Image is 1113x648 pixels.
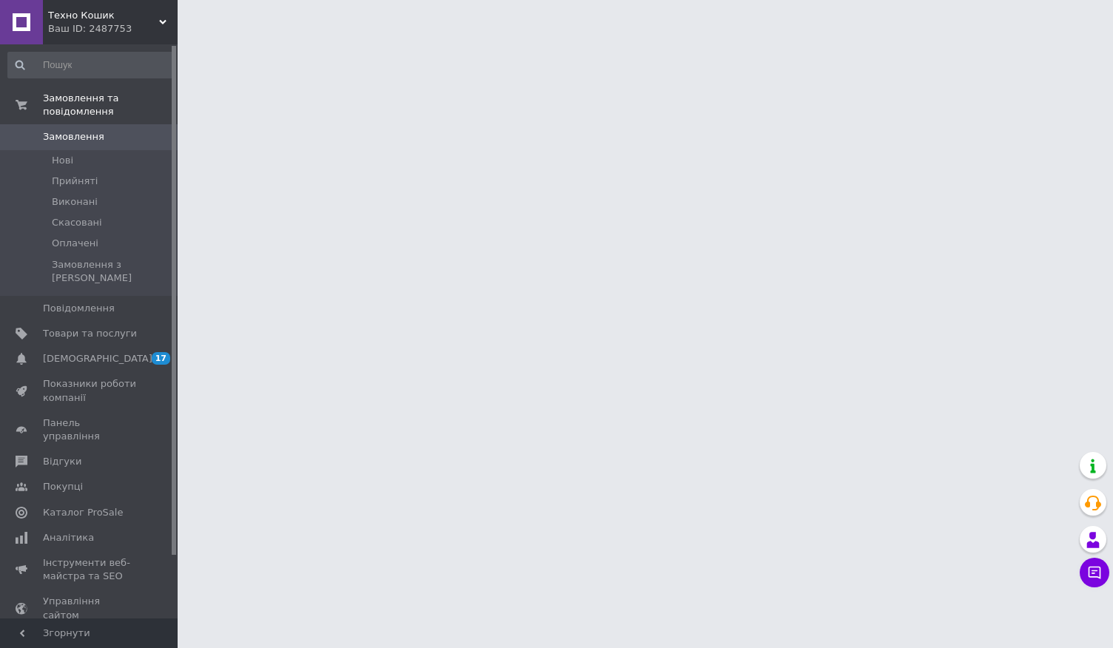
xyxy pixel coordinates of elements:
[43,377,137,404] span: Показники роботи компанії
[43,506,123,519] span: Каталог ProSale
[7,52,175,78] input: Пошук
[52,258,173,285] span: Замовлення з [PERSON_NAME]
[43,480,83,493] span: Покупці
[43,302,115,315] span: Повідомлення
[52,175,98,188] span: Прийняті
[43,416,137,443] span: Панель управління
[43,531,94,544] span: Аналітика
[52,237,98,250] span: Оплачені
[43,130,104,144] span: Замовлення
[52,216,102,229] span: Скасовані
[1080,558,1109,587] button: Чат з покупцем
[48,22,178,36] div: Ваш ID: 2487753
[43,92,178,118] span: Замовлення та повідомлення
[43,455,81,468] span: Відгуки
[43,556,137,583] span: Інструменти веб-майстра та SEO
[152,352,170,365] span: 17
[43,327,137,340] span: Товари та послуги
[43,352,152,365] span: [DEMOGRAPHIC_DATA]
[43,595,137,621] span: Управління сайтом
[52,195,98,209] span: Виконані
[52,154,73,167] span: Нові
[48,9,159,22] span: Техно Кошик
